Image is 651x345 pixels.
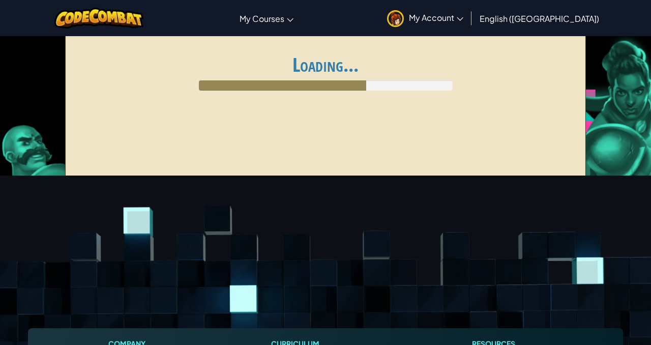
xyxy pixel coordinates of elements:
[240,13,284,24] span: My Courses
[72,54,579,75] h1: Loading...
[387,10,404,27] img: avatar
[54,8,143,28] img: CodeCombat logo
[234,5,299,32] a: My Courses
[480,13,599,24] span: English ([GEOGRAPHIC_DATA])
[409,12,463,23] span: My Account
[475,5,604,32] a: English ([GEOGRAPHIC_DATA])
[382,2,468,34] a: My Account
